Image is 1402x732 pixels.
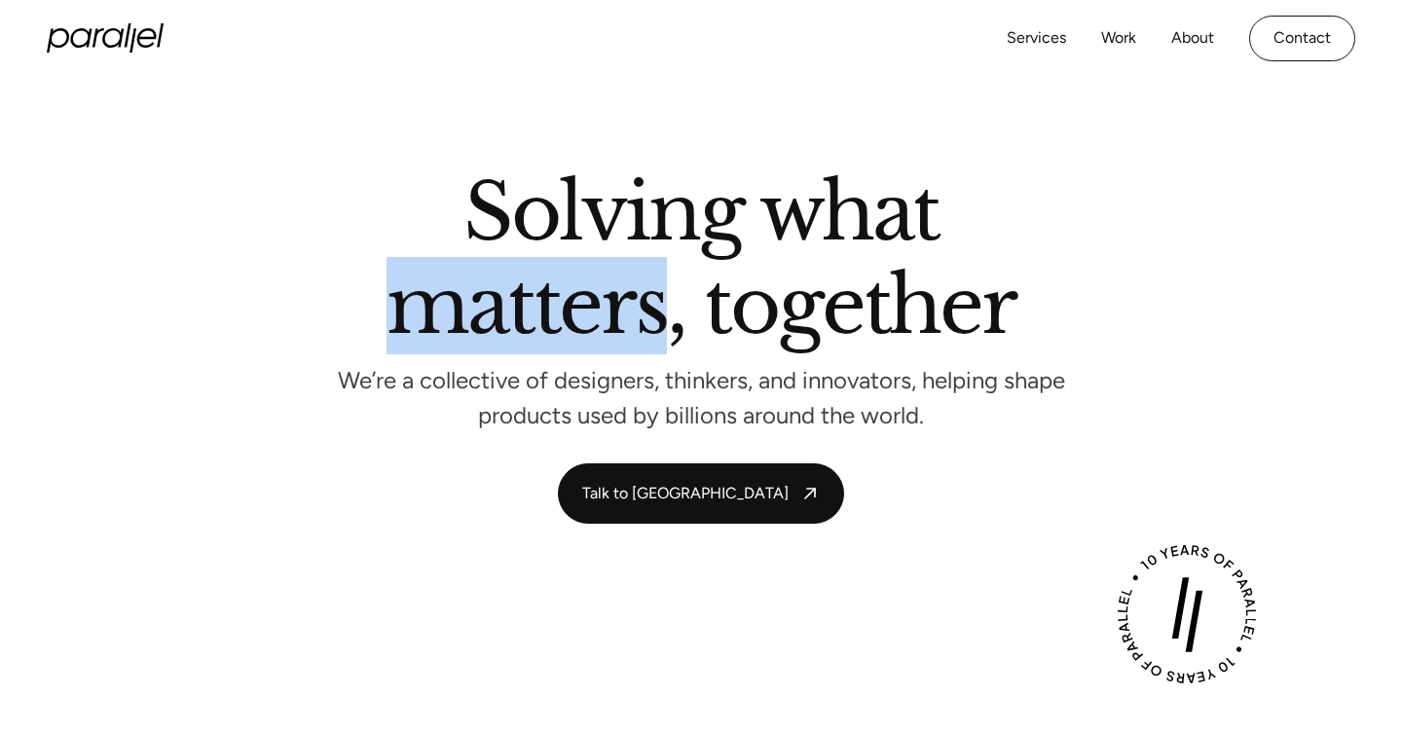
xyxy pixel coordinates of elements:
[387,174,1015,352] h2: Solving what matters, together
[1249,16,1355,61] a: Contact
[336,373,1066,424] p: We’re a collective of designers, thinkers, and innovators, helping shape products used by billion...
[1171,24,1214,53] a: About
[1101,24,1136,53] a: Work
[1007,24,1066,53] a: Services
[47,23,164,53] a: home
